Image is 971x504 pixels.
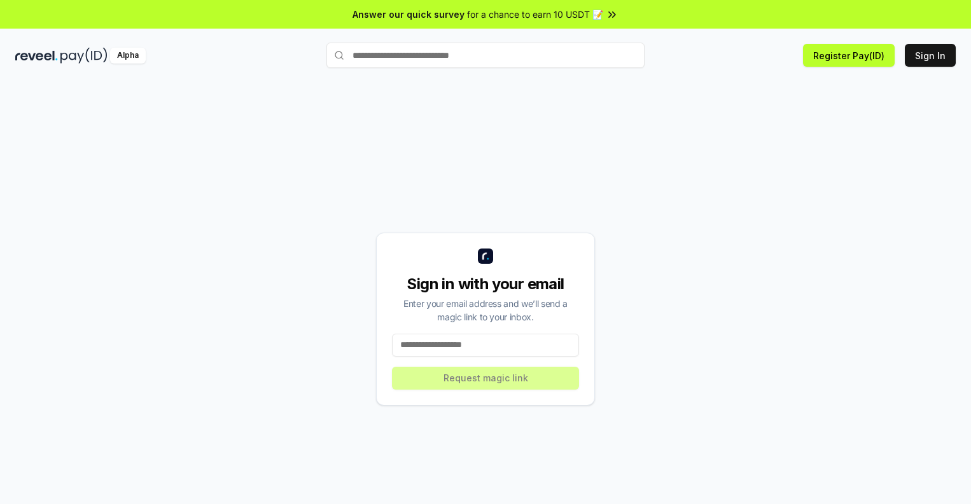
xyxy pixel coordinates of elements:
div: Enter your email address and we’ll send a magic link to your inbox. [392,297,579,324]
button: Sign In [905,44,956,67]
span: for a chance to earn 10 USDT 📝 [467,8,603,21]
img: reveel_dark [15,48,58,64]
div: Alpha [110,48,146,64]
span: Answer our quick survey [353,8,465,21]
img: pay_id [60,48,108,64]
div: Sign in with your email [392,274,579,294]
button: Register Pay(ID) [803,44,895,67]
img: logo_small [478,249,493,264]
